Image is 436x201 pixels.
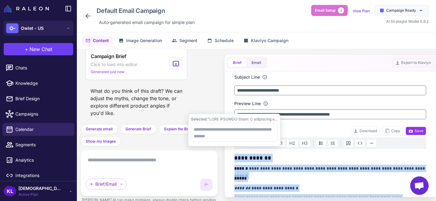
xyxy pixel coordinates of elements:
span: Save [408,128,423,134]
div: O- [6,23,18,33]
span: Brief Design [15,95,69,102]
span: Segment [179,37,197,44]
button: H2 [287,139,298,147]
a: View Plan [353,9,370,13]
a: Campaigns [2,108,74,120]
span: Click to load into editor [91,61,137,68]
a: Raleon Logo [4,5,51,12]
span: Copy [385,128,400,134]
button: Klaviyo Campaign [240,35,292,46]
button: Explain the Brief [159,124,198,134]
button: Download [351,127,380,135]
a: Integrations [2,169,74,182]
button: Copy [382,127,403,135]
label: Subject Line [234,74,260,81]
span: Chats [15,65,69,71]
img: Raleon Logo [4,5,49,12]
a: Brief Design [2,92,74,105]
span: AI Strategist Model 0.9.2 [386,19,429,24]
button: Brief [228,58,247,67]
button: Segment [168,35,201,46]
button: Image Generation [115,35,166,46]
span: Image Generation [126,37,162,44]
div: KL [4,186,16,196]
label: Preview Line [234,100,261,107]
button: H3 [299,139,311,147]
span: Email Setup [315,8,335,13]
a: Segments [2,138,74,151]
span: Active Plan [18,192,61,197]
span: Schedule [215,37,234,44]
span: Generated just now [91,69,125,75]
button: Generate email [81,124,118,134]
button: Content [82,35,113,46]
button: Schedule [204,35,237,46]
span: Show my Images [86,139,116,144]
button: Save [406,127,426,135]
span: Generate email [86,126,113,132]
button: +New Chat [4,43,73,55]
div: "LORE IPSUMDO Sitam: C adipiscing elits do e temp, incididu utla, etdolore magn a enim, admi veni... [191,116,278,122]
span: Content [93,37,109,44]
span: Campaign Ready [386,8,416,13]
button: Export to Klaviyo [392,58,434,67]
span: Campaigns [15,111,69,117]
div: Click to edit description [97,18,197,27]
span: Analytics [15,157,69,164]
span: Knowledge [15,80,69,87]
button: Email [247,58,266,67]
div: Open chat [410,176,429,195]
span: Owlet - US [21,25,44,32]
span: Explain the Brief [164,126,193,132]
div: Click to edit campaign name [94,5,197,17]
span: Auto‑generated email campaign for simple plan [99,19,195,26]
span: Klaviyo Campaign [251,37,288,44]
a: Knowledge [2,77,74,90]
a: Analytics [2,154,74,167]
button: O-Owlet - US [4,21,73,36]
span: Selected: [191,117,208,121]
span: Segments [15,141,69,148]
a: Calendar [2,123,74,136]
span: Integrations [15,172,69,179]
button: Email Setup3 [311,5,348,16]
span: Campaign Brief [91,53,126,60]
button: Generate Brief [120,124,157,134]
button: Show my Images [81,136,121,146]
span: 3 [338,7,344,14]
div: What do you think of this draft? We can adjust the myths, change the tone, or explore different p... [85,85,187,119]
span: Generate Brief [125,126,151,132]
div: Brief/Email [86,179,127,190]
span: + [25,45,28,53]
span: [DEMOGRAPHIC_DATA][PERSON_NAME] [18,185,61,192]
a: Chats [2,61,74,74]
span: Calendar [15,126,69,133]
span: New Chat [30,45,52,53]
